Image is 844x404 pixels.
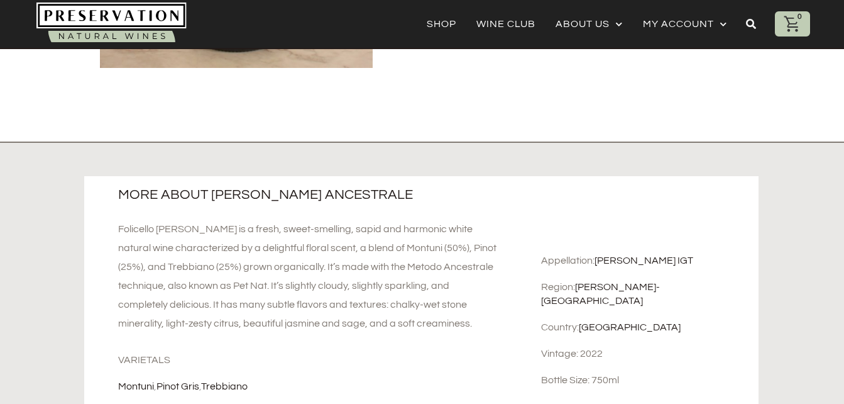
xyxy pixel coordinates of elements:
div: Folicello [PERSON_NAME] is a fresh, sweet-smelling, sapid and harmonic white natural wine charact... [118,220,501,333]
a: Shop [427,15,456,33]
a: [PERSON_NAME]-[GEOGRAPHIC_DATA] [541,282,660,306]
img: Natural-organic-biodynamic-wine [36,3,187,45]
div: Vintage: 2022 [541,347,752,361]
a: [GEOGRAPHIC_DATA] [579,322,681,332]
div: Appellation: [541,254,752,267]
h2: Varietals [118,353,501,367]
div: 0 [794,11,805,23]
a: My account [643,15,727,33]
h2: More about [PERSON_NAME] Ancestrale [118,187,497,203]
a: Montuni [118,381,154,391]
nav: Menu [427,15,727,33]
a: [PERSON_NAME] IGT [595,255,693,266]
a: Pinot Gris [156,381,199,391]
a: Wine Club [476,15,535,33]
div: Bottle Size: 750ml [541,373,752,387]
div: , , [118,379,501,393]
div: Country: [541,320,752,334]
div: Region: [541,280,752,308]
a: Trebbiano [201,381,248,391]
a: About Us [556,15,623,33]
